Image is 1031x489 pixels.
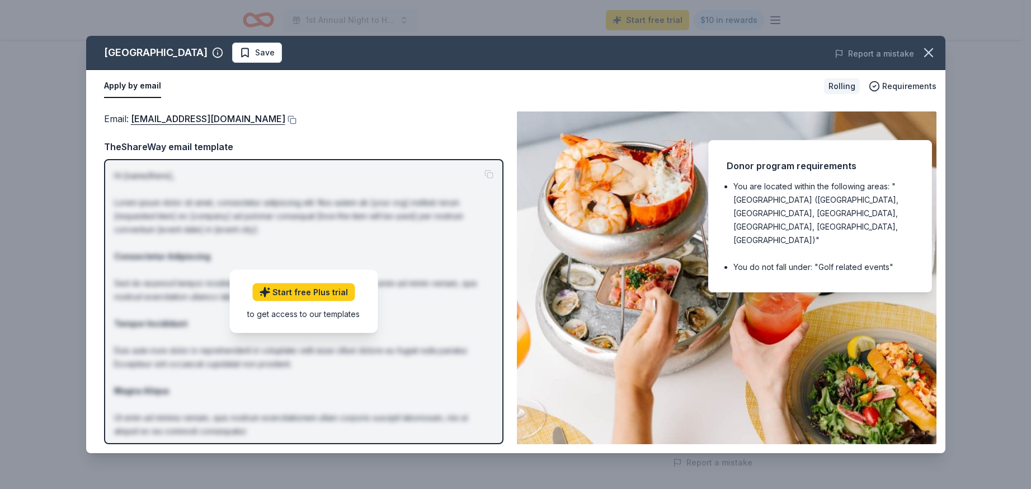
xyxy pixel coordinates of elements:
[104,74,161,98] button: Apply by email
[104,139,503,154] div: TheShareWay email template
[247,308,360,320] div: to get access to our templates
[835,47,914,60] button: Report a mistake
[824,78,860,94] div: Rolling
[733,260,914,274] li: You do not fall under: "Golf related events"
[104,44,208,62] div: [GEOGRAPHIC_DATA]
[232,43,282,63] button: Save
[517,111,936,444] img: Image for Ocean House
[114,319,187,328] strong: Tempor Incididunt
[252,283,355,301] a: Start free Plus trial
[114,386,169,395] strong: Magna Aliqua
[255,46,275,59] span: Save
[882,80,936,93] span: Requirements
[114,252,210,261] strong: Consectetur Adipiscing
[733,180,914,247] li: You are located within the following areas: "[GEOGRAPHIC_DATA] ([GEOGRAPHIC_DATA], [GEOGRAPHIC_DA...
[131,111,285,126] a: [EMAIL_ADDRESS][DOMAIN_NAME]
[727,159,914,173] div: Donor program requirements
[869,80,936,93] button: Requirements
[104,113,285,124] span: Email :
